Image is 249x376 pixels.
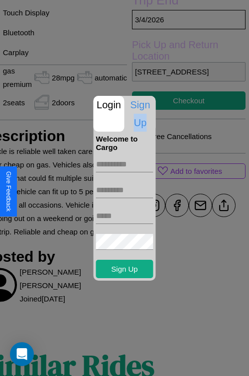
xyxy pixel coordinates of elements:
[5,171,12,212] div: Give Feedback
[96,260,153,278] button: Sign Up
[96,135,153,151] h4: Welcome to Cargo
[10,342,34,366] div: Open Intercom Messenger
[125,96,156,132] p: Sign Up
[94,96,124,114] p: Login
